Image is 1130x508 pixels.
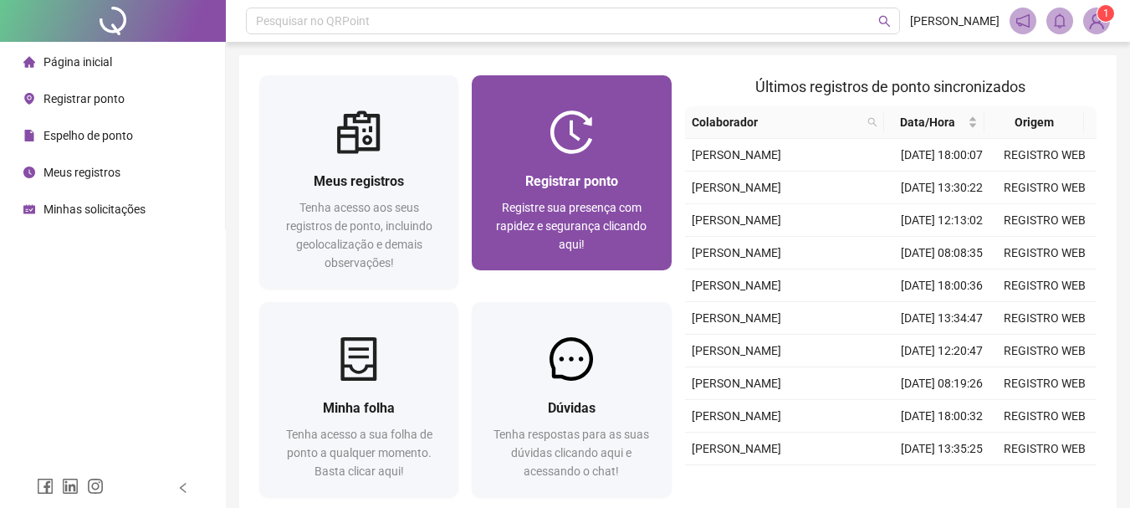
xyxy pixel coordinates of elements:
[692,246,781,259] span: [PERSON_NAME]
[692,279,781,292] span: [PERSON_NAME]
[891,335,994,367] td: [DATE] 12:20:47
[891,433,994,465] td: [DATE] 13:35:25
[994,204,1097,237] td: REGISTRO WEB
[891,172,994,204] td: [DATE] 13:30:22
[692,442,781,455] span: [PERSON_NAME]
[496,201,647,251] span: Registre sua presença com rapidez e segurança clicando aqui!
[23,93,35,105] span: environment
[177,482,189,494] span: left
[62,478,79,495] span: linkedin
[286,428,432,478] span: Tenha acesso a sua folha de ponto a qualquer momento. Basta clicar aqui!
[994,302,1097,335] td: REGISTRO WEB
[994,335,1097,367] td: REGISTRO WEB
[259,302,458,497] a: Minha folhaTenha acesso a sua folha de ponto a qualquer momento. Basta clicar aqui!
[884,106,984,139] th: Data/Hora
[692,213,781,227] span: [PERSON_NAME]
[692,344,781,357] span: [PERSON_NAME]
[1015,13,1030,28] span: notification
[891,367,994,400] td: [DATE] 08:19:26
[43,92,125,105] span: Registrar ponto
[548,400,596,416] span: Dúvidas
[1097,5,1114,22] sup: Atualize o seu contato no menu Meus Dados
[891,113,964,131] span: Data/Hora
[1103,8,1109,19] span: 1
[994,433,1097,465] td: REGISTRO WEB
[891,465,994,498] td: [DATE] 12:22:56
[867,117,877,127] span: search
[984,106,1084,139] th: Origem
[314,173,404,189] span: Meus registros
[692,148,781,162] span: [PERSON_NAME]
[286,201,432,269] span: Tenha acesso aos seus registros de ponto, incluindo geolocalização e demais observações!
[891,204,994,237] td: [DATE] 12:13:02
[755,78,1025,95] span: Últimos registros de ponto sincronizados
[891,139,994,172] td: [DATE] 18:00:07
[994,139,1097,172] td: REGISTRO WEB
[1052,13,1067,28] span: bell
[692,113,862,131] span: Colaborador
[23,130,35,141] span: file
[87,478,104,495] span: instagram
[472,75,671,270] a: Registrar pontoRegistre sua presença com rapidez e segurança clicando aqui!
[493,428,649,478] span: Tenha respostas para as suas dúvidas clicando aqui e acessando o chat!
[1084,8,1109,33] img: 89834
[891,237,994,269] td: [DATE] 08:08:35
[994,269,1097,302] td: REGISTRO WEB
[472,302,671,497] a: DúvidasTenha respostas para as suas dúvidas clicando aqui e acessando o chat!
[692,409,781,423] span: [PERSON_NAME]
[994,172,1097,204] td: REGISTRO WEB
[910,12,1000,30] span: [PERSON_NAME]
[692,377,781,390] span: [PERSON_NAME]
[23,167,35,178] span: clock-circle
[878,15,891,28] span: search
[23,203,35,215] span: schedule
[692,311,781,325] span: [PERSON_NAME]
[43,166,120,179] span: Meus registros
[525,173,618,189] span: Registrar ponto
[43,203,146,216] span: Minhas solicitações
[43,129,133,142] span: Espelho de ponto
[37,478,54,495] span: facebook
[43,55,112,69] span: Página inicial
[23,56,35,68] span: home
[891,269,994,302] td: [DATE] 18:00:36
[891,302,994,335] td: [DATE] 13:34:47
[259,75,458,289] a: Meus registrosTenha acesso aos seus registros de ponto, incluindo geolocalização e demais observa...
[891,400,994,433] td: [DATE] 18:00:32
[994,237,1097,269] td: REGISTRO WEB
[323,400,395,416] span: Minha folha
[692,181,781,194] span: [PERSON_NAME]
[864,110,881,135] span: search
[994,465,1097,498] td: REGISTRO WEB
[994,400,1097,433] td: REGISTRO WEB
[994,367,1097,400] td: REGISTRO WEB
